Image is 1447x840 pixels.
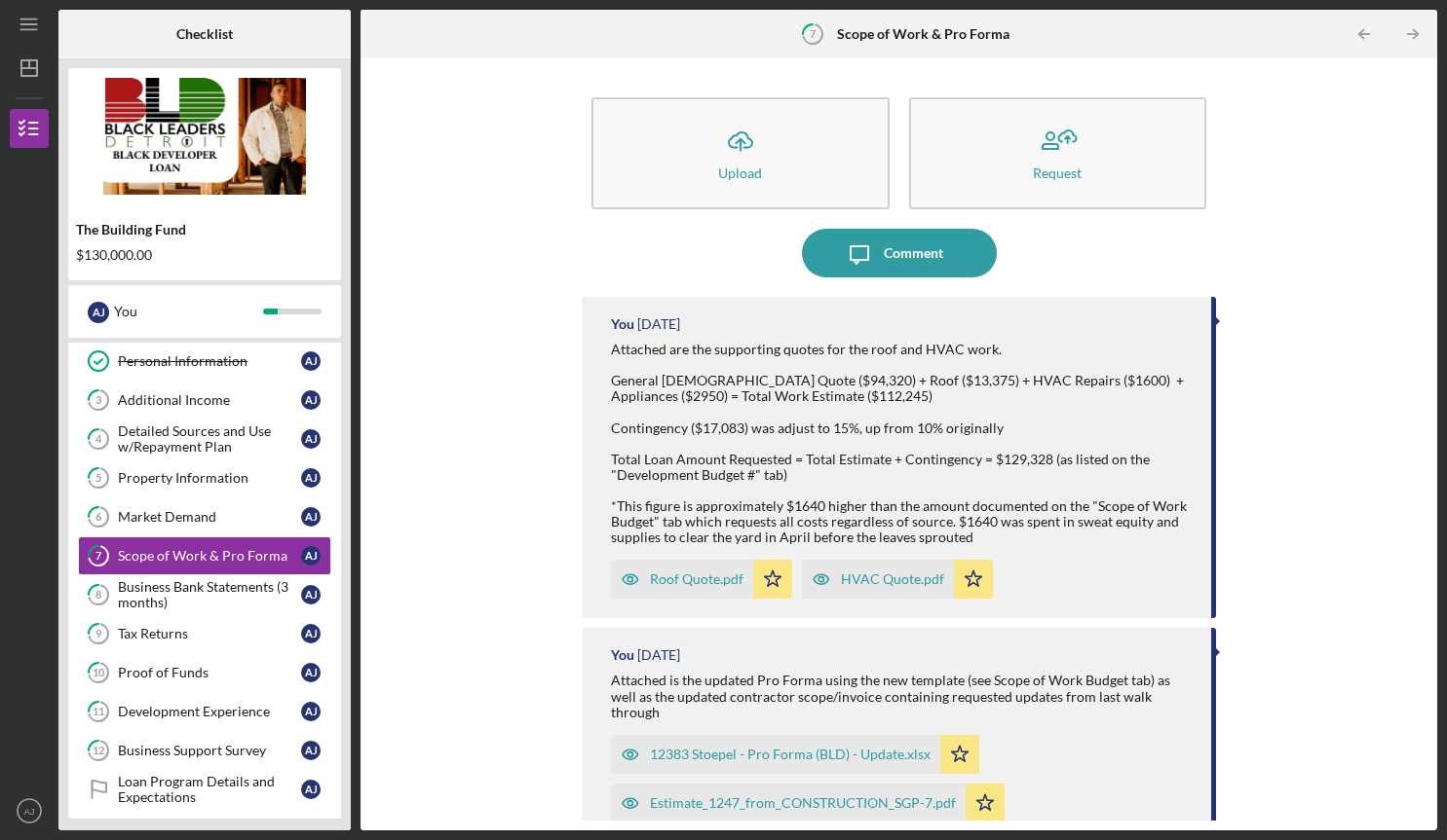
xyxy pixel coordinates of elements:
div: Loan Program Details and Expectations [118,774,301,805]
b: Scope of Work & Pro Forma [837,26,1009,42]
div: Attached is the updated Pro Forma using the new template (see Scope of Work Budget tab) as well a... [611,673,1192,719]
tspan: 11 [93,706,104,718]
text: AJ [23,806,34,817]
time: 2025-08-05 14:04 [637,647,680,663]
a: 11Development ExperienceAJ [78,692,331,731]
div: The Building Fund [76,222,333,237]
div: Comment [884,229,943,277]
div: A J [301,702,321,721]
a: 3Additional IncomeAJ [78,381,331,420]
button: Comment [802,229,997,277]
div: Upload [718,165,762,180]
div: A J [301,390,321,410]
a: 7Scope of Work & Pro FormaAJ [78,536,331,575]
div: Scope of Work & Pro Forma [118,548,301,564]
div: Estimate_1247_from_CONSTRUCTION_SGP-7.pdf [650,795,956,811]
div: A J [301,546,321,566]
div: A J [301,507,321,527]
a: 8Business Bank Statements (3 months)AJ [78,575,331,614]
div: 12383 Stoepel - Pro Forma (BLD) - Update.xlsx [650,747,931,762]
div: Roof Quote.pdf [650,571,743,587]
img: Product logo [68,78,341,195]
time: 2025-08-08 17:55 [637,316,680,332]
div: Development Experience [118,704,301,719]
div: Detailed Sources and Use w/Repayment Plan [118,423,301,455]
tspan: 6 [95,511,102,524]
a: Loan Program Details and ExpectationsAJ [78,770,331,809]
tspan: 10 [93,667,105,679]
div: Business Support Survey [118,743,301,758]
div: Request [1033,165,1082,180]
div: $130,000.00 [76,247,333,263]
a: 12Business Support SurveyAJ [78,731,331,770]
button: Request [909,97,1207,209]
button: Roof Quote.pdf [611,560,792,599]
tspan: 7 [810,27,817,40]
div: Proof of Funds [118,665,301,680]
a: 10Proof of FundsAJ [78,653,331,692]
div: HVAC Quote.pdf [841,571,944,587]
div: A J [301,663,321,682]
div: Business Bank Statements (3 months) [118,579,301,610]
a: 6Market DemandAJ [78,497,331,536]
tspan: 9 [95,628,102,640]
tspan: 7 [95,550,102,563]
a: Personal InformationAJ [78,342,331,381]
div: A J [301,624,321,643]
button: Estimate_1247_from_CONSTRUCTION_SGP-7.pdf [611,784,1005,822]
div: A J [88,302,109,323]
div: You [114,295,263,328]
div: Attached are the supporting quotes for the roof and HVAC work. General [DEMOGRAPHIC_DATA] Quote (... [611,342,1192,545]
button: AJ [10,791,49,830]
div: A J [301,780,321,799]
tspan: 12 [93,745,104,757]
a: 5Property InformationAJ [78,458,331,497]
a: 9Tax ReturnsAJ [78,614,331,653]
div: A J [301,429,321,449]
button: HVAC Quote.pdf [802,560,993,599]
a: 4Detailed Sources and Use w/Repayment PlanAJ [78,420,331,458]
tspan: 8 [95,589,101,602]
tspan: 4 [95,433,102,446]
div: A J [301,351,321,371]
div: A J [301,741,321,760]
button: 12383 Stoepel - Pro Forma (BLD) - Update.xlsx [611,735,979,774]
div: Property Information [118,470,301,486]
div: Additional Income [118,392,301,408]
div: Market Demand [118,509,301,525]
div: Personal Information [118,353,301,369]
div: Tax Returns [118,626,301,641]
div: A J [301,468,321,488]
button: Upload [591,97,890,209]
b: Checklist [176,26,233,42]
div: A J [301,585,321,604]
div: You [611,647,634,663]
tspan: 5 [95,472,101,485]
div: You [611,316,634,332]
tspan: 3 [95,394,101,407]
